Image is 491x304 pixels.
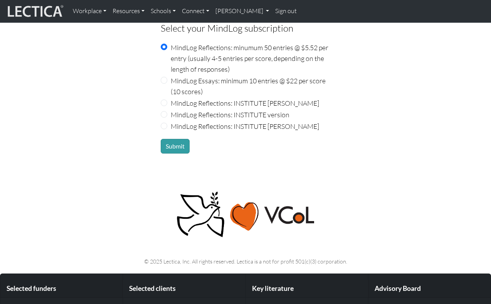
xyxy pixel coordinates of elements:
[0,280,123,297] div: Selected funders
[368,280,491,297] div: Advisory Board
[179,3,212,19] a: Connect
[272,3,300,19] a: Sign out
[246,280,368,297] div: Key literature
[30,257,461,266] p: © 2025 Lectica, Inc. All rights reserved. Lectica is a not for profit 501(c)(3) corporation.
[171,98,319,108] label: MindLog Reflections: INSTITUTE [PERSON_NAME]
[161,21,331,35] legend: Select your MindLog subscription
[171,109,289,120] label: MindLog Reflections: INSTITUTE version
[109,3,148,19] a: Resources
[171,75,331,97] label: MindLog Essays: minimum 10 entries @ $22 per score (10 scores)
[70,3,109,19] a: Workplace
[175,191,316,239] img: Peace, love, VCoL
[123,280,245,297] div: Selected clients
[148,3,179,19] a: Schools
[171,121,319,132] label: MindLog Reflections: INSTITUTE [PERSON_NAME]
[161,139,190,154] button: Submit
[171,42,331,74] label: MindLog Reflections: minumum 50 entries @ $5.52 per entry (usually 4-5 entries per score, dependi...
[6,4,64,19] img: lecticalive
[212,3,272,19] a: [PERSON_NAME]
